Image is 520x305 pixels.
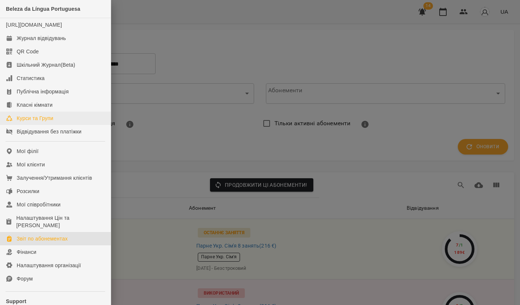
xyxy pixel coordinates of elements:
[17,48,39,55] div: QR Code
[6,22,62,28] a: [URL][DOMAIN_NAME]
[17,34,66,42] div: Журнал відвідувань
[17,101,53,109] div: Класні кімнати
[17,115,53,122] div: Курси та Групи
[6,6,80,12] span: Beleza da Língua Portuguesa
[6,298,105,305] p: Support
[16,214,105,229] div: Налаштування Цін та [PERSON_NAME]
[17,188,39,195] div: Розсилки
[17,201,61,208] div: Мої співробітники
[17,275,33,282] div: Форум
[17,174,92,182] div: Залучення/Утримання клієнтів
[17,248,36,256] div: Фінанси
[17,161,45,168] div: Мої клієнти
[17,147,39,155] div: Мої філії
[17,61,75,69] div: Шкільний Журнал(Beta)
[17,235,68,242] div: Звіт по абонементах
[17,74,45,82] div: Статистика
[17,88,69,95] div: Публічна інформація
[17,128,81,135] div: Відвідування без платіжки
[17,262,81,269] div: Налаштування організації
